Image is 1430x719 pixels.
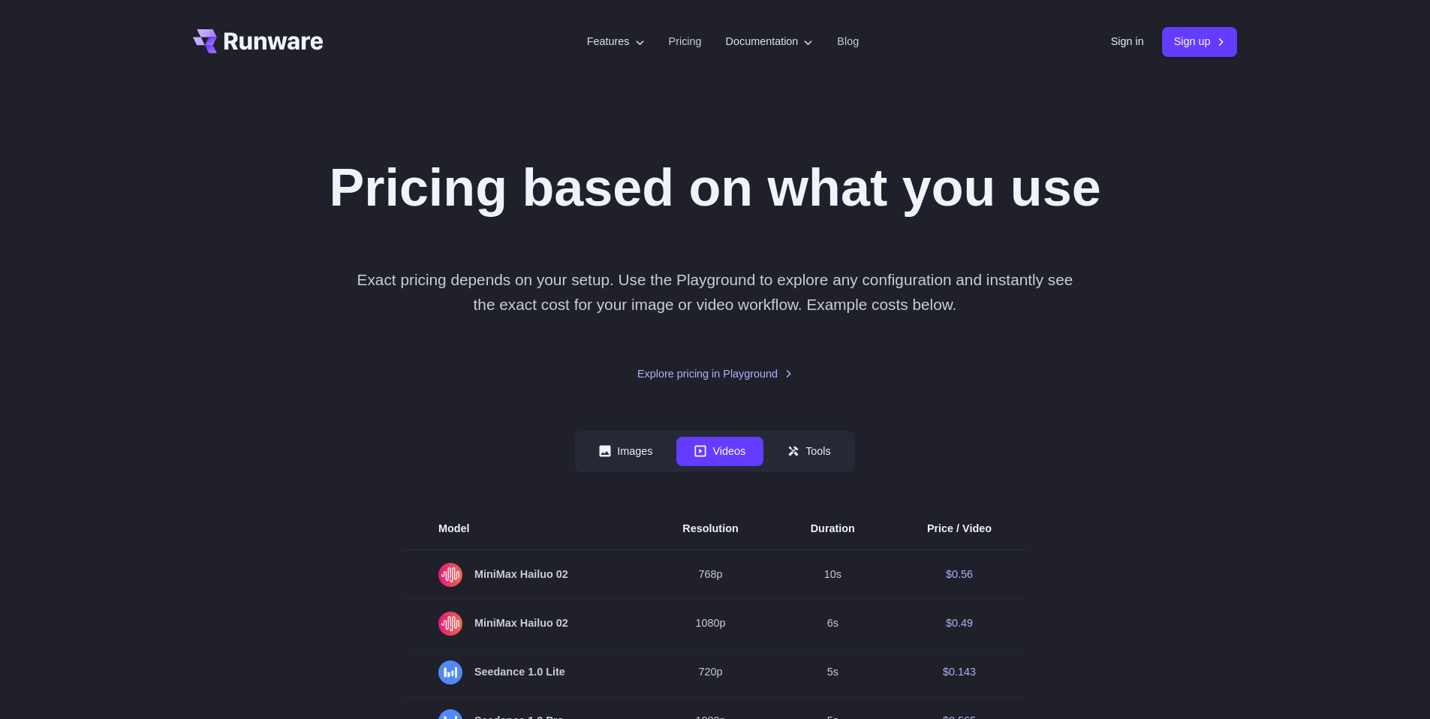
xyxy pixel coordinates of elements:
a: Sign up [1162,27,1238,56]
label: Documentation [726,33,814,50]
a: Explore pricing in Playground [637,366,793,383]
td: $0.49 [891,599,1028,648]
a: Sign in [1111,33,1144,50]
a: Go to / [193,29,324,53]
th: Resolution [646,508,774,550]
td: 720p [646,648,774,696]
a: Blog [837,33,859,50]
label: Features [587,33,645,50]
th: Model [402,508,646,550]
p: Exact pricing depends on your setup. Use the Playground to explore any configuration and instantl... [349,267,1080,317]
button: Tools [769,437,849,466]
td: 1080p [646,599,774,648]
td: 5s [775,648,891,696]
a: Pricing [669,33,702,50]
span: MiniMax Hailuo 02 [438,563,610,587]
td: 10s [775,550,891,600]
td: 6s [775,599,891,648]
td: 768p [646,550,774,600]
h1: Pricing based on what you use [329,156,1100,219]
span: Seedance 1.0 Lite [438,660,610,684]
td: $0.56 [891,550,1028,600]
th: Price / Video [891,508,1028,550]
button: Images [581,437,670,466]
th: Duration [775,508,891,550]
button: Videos [676,437,763,466]
span: MiniMax Hailuo 02 [438,612,610,636]
td: $0.143 [891,648,1028,696]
